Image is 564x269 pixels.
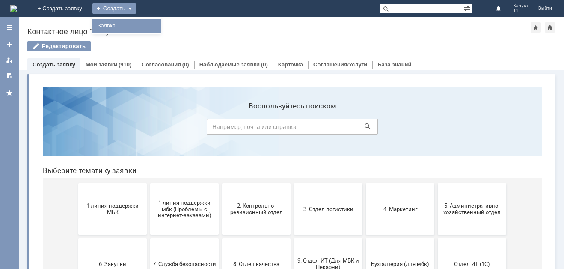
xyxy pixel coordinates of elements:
span: 1 линия поддержки МБК [45,122,108,135]
span: Это соглашение не активно! [332,232,396,245]
button: 6. Закупки [42,158,111,209]
a: База знаний [377,61,411,68]
a: Создать заявку [3,38,16,51]
span: [PERSON_NAME]. Услуги ИТ для МБК (оформляет L1) [404,228,468,248]
button: Отдел-ИТ (Битрикс24 и CRM) [42,212,111,264]
div: (0) [182,61,189,68]
button: 4. Маркетинг [330,103,398,154]
span: Отдел-ИТ (Битрикс24 и CRM) [45,232,108,245]
div: Создать [92,3,136,14]
span: 8. Отдел качества [189,180,252,186]
span: 11 [514,9,528,14]
div: (910) [119,61,131,68]
button: Отдел-ИТ (Офис) [114,212,183,264]
span: 9. Отдел-ИТ (Для МБК и Пекарни) [261,177,324,190]
span: 1 линия поддержки мбк (Проблемы с интернет-заказами) [117,119,180,138]
a: Мои согласования [3,69,16,82]
a: Заявка [94,21,159,31]
span: Расширенный поиск [463,4,472,12]
span: 7. Служба безопасности [117,180,180,186]
button: 9. Отдел-ИТ (Для МБК и Пекарни) [258,158,327,209]
label: Воспользуйтесь поиском [171,21,342,30]
button: Отдел ИТ (1С) [402,158,470,209]
span: 6. Закупки [45,180,108,186]
a: Карточка [278,61,303,68]
span: Отдел-ИТ (Офис) [117,235,180,241]
button: Бухгалтерия (для мбк) [330,158,398,209]
span: 2. Контрольно-ревизионный отдел [189,122,252,135]
a: Перейти на домашнюю страницу [10,5,17,12]
button: 8. Отдел качества [186,158,255,209]
span: Франчайзинг [261,235,324,241]
button: Франчайзинг [258,212,327,264]
a: Мои заявки [3,53,16,67]
span: 4. Маркетинг [332,125,396,132]
span: Калуга [514,3,528,9]
div: Добавить в избранное [531,22,541,33]
span: 5. Административно-хозяйственный отдел [404,122,468,135]
button: 3. Отдел логистики [258,103,327,154]
header: Выберите тематику заявки [7,86,506,94]
button: Это соглашение не активно! [330,212,398,264]
div: Контактное лицо "Калуга 11" [27,27,531,36]
button: 1 линия поддержки МБК [42,103,111,154]
span: Отдел ИТ (1С) [404,180,468,186]
button: 2. Контрольно-ревизионный отдел [186,103,255,154]
a: Наблюдаемые заявки [199,61,260,68]
div: Сделать домашней страницей [545,22,555,33]
input: Например, почта или справка [171,38,342,54]
a: Мои заявки [86,61,117,68]
button: 1 линия поддержки мбк (Проблемы с интернет-заказами) [114,103,183,154]
span: Финансовый отдел [189,235,252,241]
button: 7. Служба безопасности [114,158,183,209]
span: Бухгалтерия (для мбк) [332,180,396,186]
a: Соглашения/Услуги [313,61,367,68]
span: 3. Отдел логистики [261,125,324,132]
div: (0) [261,61,268,68]
img: logo [10,5,17,12]
button: [PERSON_NAME]. Услуги ИТ для МБК (оформляет L1) [402,212,470,264]
a: Создать заявку [33,61,75,68]
button: 5. Административно-хозяйственный отдел [402,103,470,154]
a: Согласования [142,61,181,68]
button: Финансовый отдел [186,212,255,264]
